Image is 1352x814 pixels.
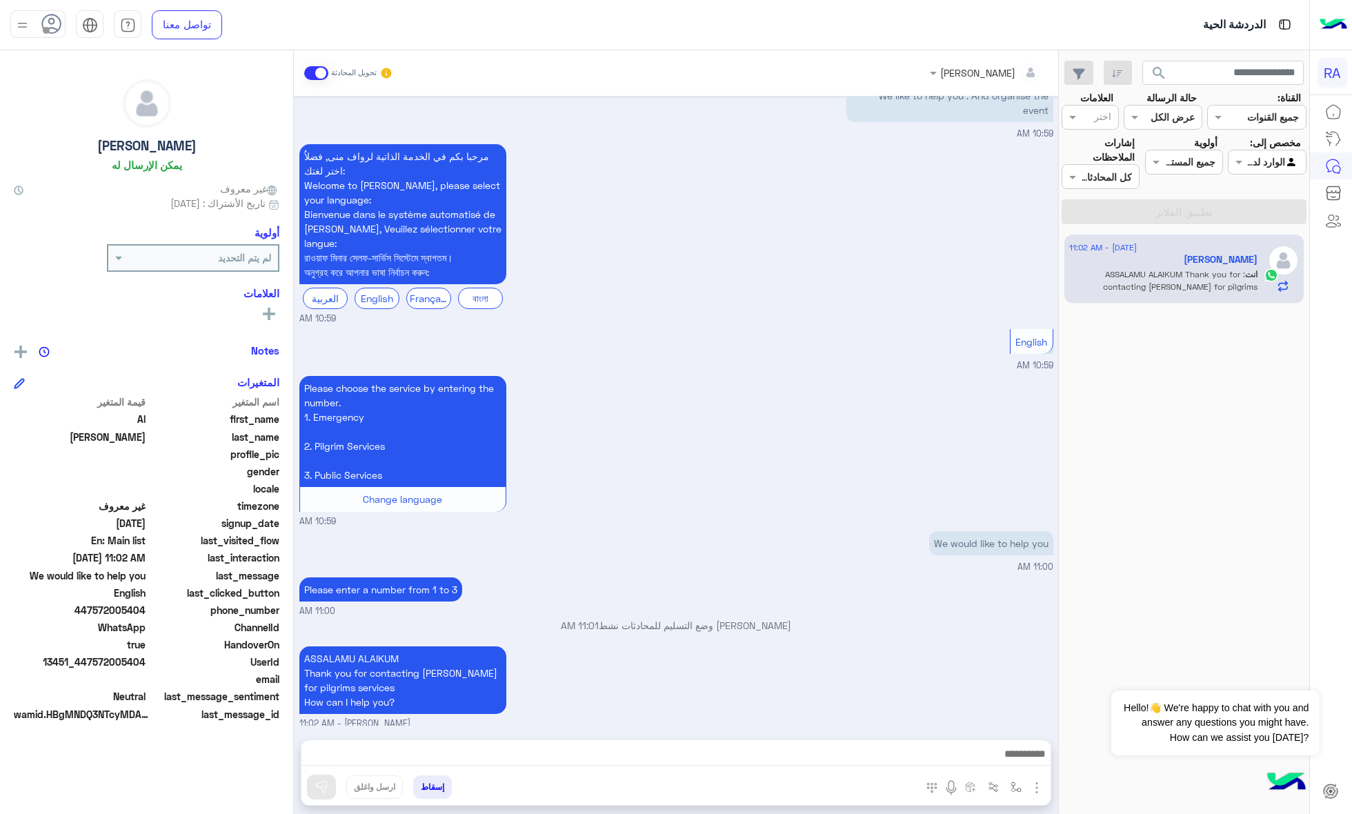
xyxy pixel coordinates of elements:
[14,430,146,444] span: Amin Al Imam
[1028,780,1045,796] img: send attachment
[14,603,146,617] span: 447572005404
[363,493,442,505] span: Change language
[148,637,280,652] span: HandoverOn
[148,464,280,479] span: gender
[1062,199,1306,224] button: تطبيق الفلاتر
[1268,245,1299,276] img: defaultAdmin.png
[148,586,280,600] span: last_clicked_button
[331,68,377,79] small: تحويل المحادثة
[14,499,146,513] span: غير معروف
[148,412,280,426] span: first_name
[299,144,506,284] p: 15/9/2025, 10:59 AM
[1017,562,1053,572] span: 11:00 AM
[14,287,279,299] h6: العلامات
[1103,269,1257,304] span: ASSALAMU ALAIKUM Thank you for contacting Rawaf Mina for pilgrims services How can I help you?
[846,83,1053,122] p: 15/9/2025, 10:59 AM
[299,312,336,326] span: 10:59 AM
[220,181,279,196] span: غير معروف
[988,782,999,793] img: Trigger scenario
[14,689,146,704] span: 0
[120,17,136,33] img: tab
[148,395,280,409] span: اسم المتغير
[14,464,146,479] span: null
[155,707,279,722] span: last_message_id
[97,138,197,154] h5: [PERSON_NAME]
[148,603,280,617] span: phone_number
[114,10,141,39] a: tab
[303,288,348,309] div: العربية
[14,672,146,686] span: null
[299,646,506,714] p: 15/9/2025, 11:02 AM
[299,515,336,528] span: 10:59 AM
[148,689,280,704] span: last_message_sentiment
[255,226,279,239] h6: أولوية
[355,288,399,309] div: English
[406,288,451,309] div: Français
[148,672,280,686] span: email
[148,430,280,444] span: last_name
[346,775,403,799] button: ارسل واغلق
[458,288,503,309] div: বাংলা
[1146,90,1197,105] label: حالة الرسالة
[1194,135,1217,150] label: أولوية
[413,775,452,799] button: إسقاط
[1264,268,1278,282] img: WhatsApp
[561,619,599,631] span: 11:01 AM
[14,655,146,669] span: 13451_447572005404
[299,618,1053,633] p: [PERSON_NAME] وضع التسليم للمحادثات نشط
[1184,254,1257,266] h5: Al Amin Al Imam
[148,447,280,461] span: profile_pic
[14,516,146,530] span: 2024-04-23T19:22:34.625Z
[1250,135,1301,150] label: مخصص إلى:
[14,568,146,583] span: We would like to help you
[1011,782,1022,793] img: select flow
[1017,128,1053,139] span: 10:59 AM
[14,346,27,358] img: add
[299,577,462,602] p: 15/9/2025, 11:00 AM
[299,605,335,618] span: 11:00 AM
[123,80,170,127] img: defaultAdmin.png
[14,533,146,548] span: En: Main list
[152,10,222,39] a: تواصل معنا
[1015,336,1047,348] span: English
[1069,241,1137,254] span: [DATE] - 11:02 AM
[965,782,976,793] img: create order
[1151,65,1167,81] span: search
[148,620,280,635] span: ChannelId
[1017,360,1053,370] span: 10:59 AM
[1062,135,1135,165] label: إشارات الملاحظات
[315,780,328,794] img: send message
[926,782,937,793] img: make a call
[82,17,98,33] img: tab
[1245,269,1257,279] span: انت
[148,550,280,565] span: last_interaction
[148,482,280,496] span: locale
[1142,61,1176,90] button: search
[1203,16,1266,34] p: الدردشة الحية
[14,412,146,426] span: Al
[148,516,280,530] span: signup_date
[929,531,1053,555] p: 15/9/2025, 11:00 AM
[982,775,1005,798] button: Trigger scenario
[14,586,146,600] span: English
[14,637,146,652] span: true
[299,376,506,487] p: 15/9/2025, 10:59 AM
[148,499,280,513] span: timezone
[112,159,182,171] h6: يمكن الإرسال له
[943,780,960,796] img: send voice note
[251,344,279,357] h6: Notes
[1318,58,1347,88] div: RA
[1276,16,1293,33] img: tab
[14,620,146,635] span: 2
[1278,90,1301,105] label: القناة:
[148,533,280,548] span: last_visited_flow
[1005,775,1028,798] button: select flow
[170,196,266,210] span: تاريخ الأشتراك : [DATE]
[14,550,146,565] span: 2025-09-15T08:02:09.659Z
[1320,10,1347,39] img: Logo
[39,346,50,357] img: notes
[1080,90,1113,105] label: العلامات
[960,775,982,798] button: create order
[237,376,279,388] h6: المتغيرات
[1262,759,1311,807] img: hulul-logo.png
